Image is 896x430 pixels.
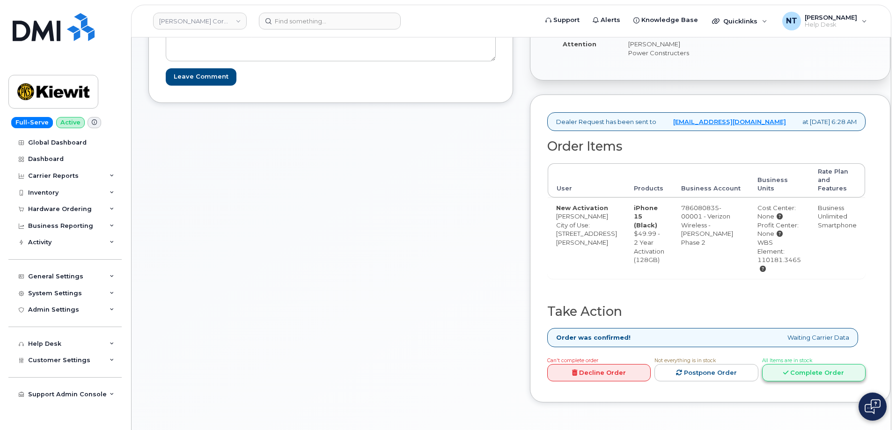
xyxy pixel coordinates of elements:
[586,11,627,29] a: Alerts
[786,15,797,27] span: NT
[547,328,858,347] div: Waiting Carrier Data
[641,15,698,25] span: Knowledge Base
[809,197,865,279] td: Business Unlimited Smartphone
[749,163,809,197] th: Business Units
[634,204,658,229] strong: iPhone 15 (Black)
[776,12,874,30] div: Nicholas Taylor
[673,117,786,126] a: [EMAIL_ADDRESS][DOMAIN_NAME]
[563,40,596,48] strong: Attention
[539,11,586,29] a: Support
[654,364,758,381] a: Postpone Order
[601,15,620,25] span: Alerts
[548,197,625,279] td: [PERSON_NAME] City of Use: [STREET_ADDRESS][PERSON_NAME]
[805,21,857,29] span: Help Desk
[762,364,866,381] a: Complete Order
[547,139,866,153] h2: Order Items
[757,238,801,273] div: WBS Element: 110181.3465
[547,112,866,131] div: Dealer Request has been sent to at [DATE] 6:28 AM
[705,12,774,30] div: Quicklinks
[757,221,801,238] div: Profit Center: None
[625,163,673,197] th: Products
[673,163,749,197] th: Business Account
[762,357,812,364] span: All Items are in stock
[547,364,651,381] a: Decline Order
[620,34,703,63] td: [PERSON_NAME] Power Constructers
[553,15,580,25] span: Support
[654,357,716,364] span: Not everything is in stock
[548,163,625,197] th: User
[153,13,247,29] a: Kiewit Corporation
[556,204,608,211] strong: New Activation
[805,14,857,21] span: [PERSON_NAME]
[673,197,749,279] td: 786080835-00001 - Verizon Wireless - [PERSON_NAME] Phase 2
[547,357,598,364] span: Can't complete order
[259,13,401,29] input: Find something...
[556,333,631,342] strong: Order was confirmed!
[723,17,757,25] span: Quicklinks
[166,68,236,86] input: Leave Comment
[547,305,866,319] h2: Take Action
[625,197,673,279] td: $49.99 - 2 Year Activation (128GB)
[809,163,865,197] th: Rate Plan and Features
[865,399,881,414] img: Open chat
[627,11,705,29] a: Knowledge Base
[757,204,801,221] div: Cost Center: None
